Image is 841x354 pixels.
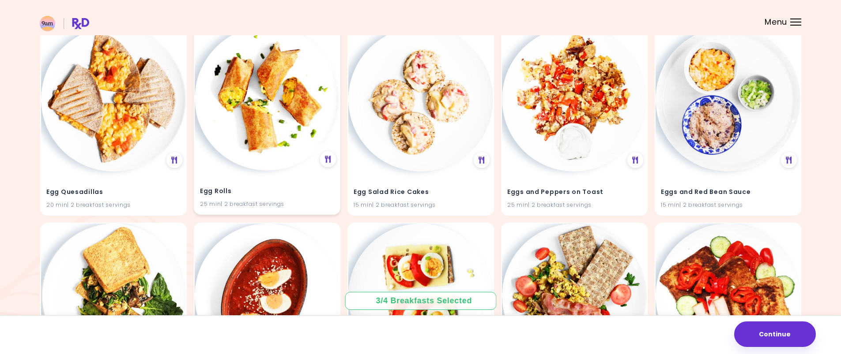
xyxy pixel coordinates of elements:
[320,151,336,167] div: See Meal Plan
[507,185,641,199] h4: Eggs and Peppers on Toast
[474,152,490,168] div: See Meal Plan
[354,185,488,199] h4: Egg Salad Rice Cakes
[200,184,334,198] h4: Egg Rolls
[781,152,797,168] div: See Meal Plan
[40,16,89,31] img: RxDiet
[507,201,641,209] div: 25 min | 2 breakfast servings
[376,295,465,306] div: 3 / 4 Breakfasts Selected
[661,201,795,209] div: 15 min | 2 breakfast servings
[627,152,643,168] div: See Meal Plan
[661,185,795,199] h4: Eggs and Red Bean Sauce
[765,18,787,26] span: Menu
[166,152,182,168] div: See Meal Plan
[200,200,334,208] div: 25 min | 2 breakfast servings
[734,321,816,347] button: Continue
[354,201,488,209] div: 15 min | 2 breakfast servings
[46,201,181,209] div: 20 min | 2 breakfast servings
[46,185,181,199] h4: Egg Quesadillas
